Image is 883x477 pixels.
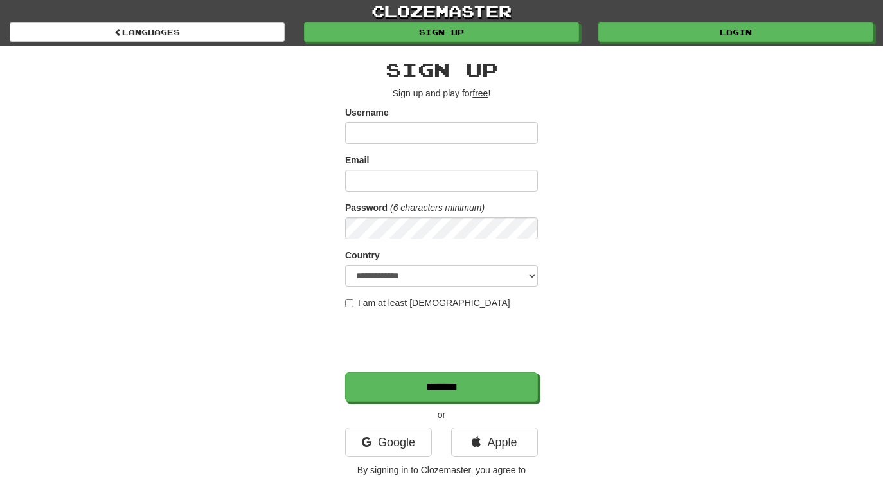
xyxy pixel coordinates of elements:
[345,428,432,457] a: Google
[345,201,388,214] label: Password
[345,408,538,421] p: or
[345,154,369,166] label: Email
[390,203,485,213] em: (6 characters minimum)
[345,299,353,307] input: I am at least [DEMOGRAPHIC_DATA]
[451,428,538,457] a: Apple
[598,22,873,42] a: Login
[345,316,540,366] iframe: reCAPTCHA
[345,87,538,100] p: Sign up and play for !
[345,106,389,119] label: Username
[345,249,380,262] label: Country
[472,88,488,98] u: free
[345,59,538,80] h2: Sign up
[10,22,285,42] a: Languages
[345,296,510,309] label: I am at least [DEMOGRAPHIC_DATA]
[304,22,579,42] a: Sign up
